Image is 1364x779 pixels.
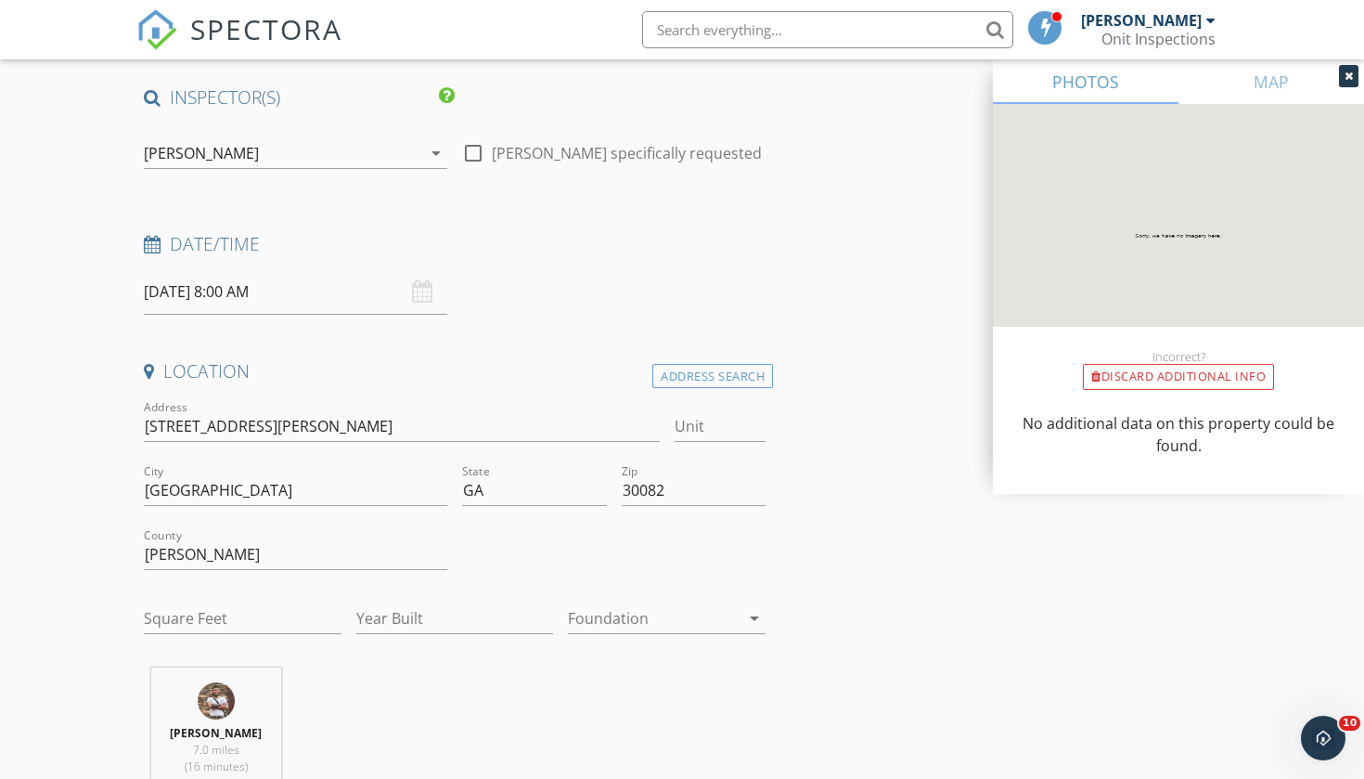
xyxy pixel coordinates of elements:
i: arrow_drop_down [425,142,447,164]
div: Incorrect? [993,349,1364,364]
div: Discard Additional info [1083,364,1274,390]
div: [PERSON_NAME] [144,145,259,162]
span: SPECTORA [190,9,342,48]
img: streetview [993,104,1364,371]
input: Select date [144,269,447,315]
img: The Best Home Inspection Software - Spectora [136,9,177,50]
h4: Location [144,359,766,383]
img: f189705e516a42cbb110efabf759472a.jpeg [198,682,235,720]
span: 7.0 miles [193,742,239,758]
div: [PERSON_NAME] [1081,11,1202,30]
a: SPECTORA [136,25,342,64]
strong: [PERSON_NAME] [170,725,262,741]
div: Address Search [652,364,773,389]
a: PHOTOS [993,59,1178,104]
iframe: Intercom live chat [1301,716,1345,760]
span: 10 [1339,716,1360,731]
label: [PERSON_NAME] specifically requested [492,144,762,162]
a: MAP [1178,59,1364,104]
input: Search everything... [642,11,1013,48]
p: No additional data on this property could be found. [1015,412,1342,457]
span: (16 minutes) [185,759,248,774]
h4: Date/Time [144,232,766,256]
div: Onit Inspections [1101,30,1216,48]
h4: INSPECTOR(S) [144,85,455,110]
i: arrow_drop_down [743,607,766,630]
